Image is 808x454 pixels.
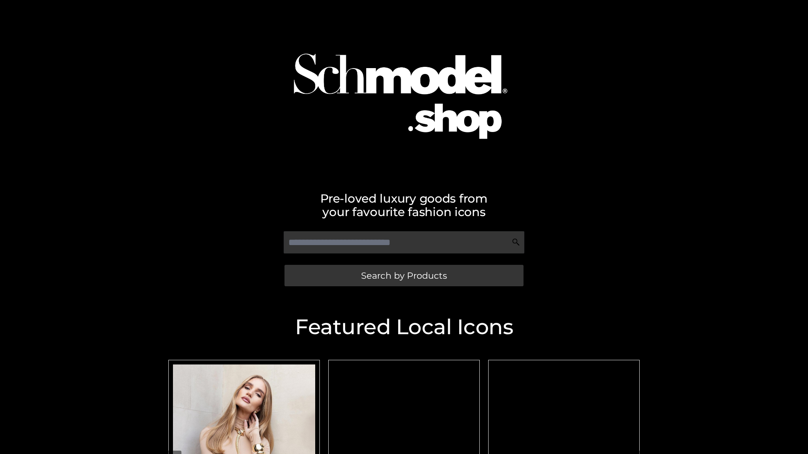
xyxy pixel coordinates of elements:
h2: Featured Local Icons​ [164,317,644,338]
img: Search Icon [512,238,520,246]
span: Search by Products [361,271,447,280]
h2: Pre-loved luxury goods from your favourite fashion icons [164,192,644,219]
a: Search by Products [284,265,524,286]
